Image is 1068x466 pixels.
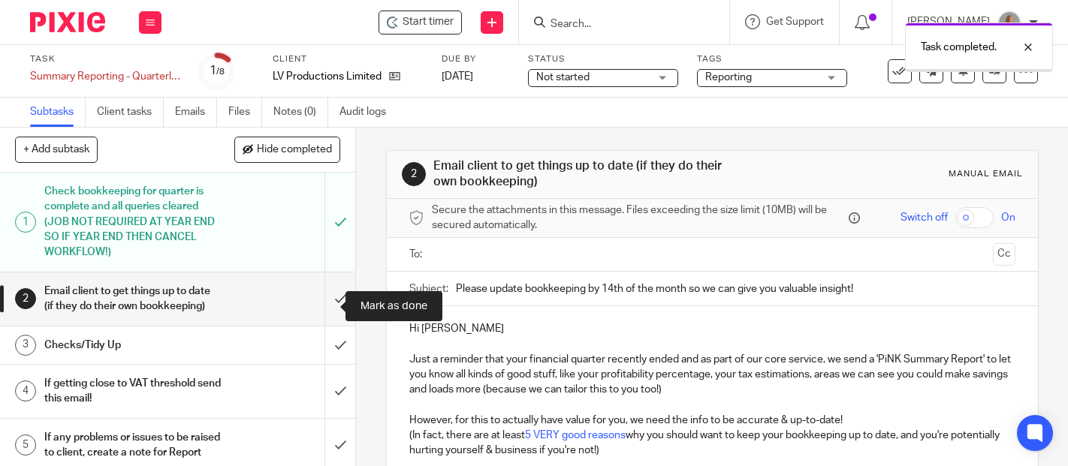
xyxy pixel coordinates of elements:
[528,53,678,65] label: Status
[409,428,1015,458] p: (In fact, there are at least why you should want to keep your bookkeeping up to date, and you're ...
[997,11,1021,35] img: fd10cc094e9b0-100.png
[15,288,36,309] div: 2
[409,352,1015,398] p: Just a reminder that your financial quarter recently ended and as part of our core service, we se...
[432,203,845,233] span: Secure the attachments in this message. Files exceeding the size limit (10MB) will be secured aut...
[993,243,1015,266] button: Cc
[442,71,473,82] span: [DATE]
[44,426,222,464] h1: If any problems or issues to be raised to client, create a note for Report
[409,321,1015,336] p: Hi [PERSON_NAME]
[402,162,426,186] div: 2
[409,281,448,296] label: Subject:
[257,144,332,156] span: Hide completed
[949,168,1023,180] div: Manual email
[409,247,426,262] label: To:
[273,98,328,127] a: Notes (0)
[921,40,997,55] p: Task completed.
[30,98,86,127] a: Subtasks
[30,53,180,65] label: Task
[705,72,752,83] span: Reporting
[175,98,217,127] a: Emails
[901,210,948,225] span: Switch off
[44,334,222,356] h1: Checks/Tidy Up
[339,98,397,127] a: Audit logs
[15,212,36,233] div: 1
[1001,210,1015,225] span: On
[379,11,462,35] div: LV Productions Limited - Summary Reporting - Quarterly - Ltd Co
[97,98,164,127] a: Client tasks
[15,335,36,356] div: 3
[15,434,36,455] div: 5
[234,137,340,162] button: Hide completed
[44,280,222,318] h1: Email client to get things up to date (if they do their own bookkeeping)
[30,69,180,84] div: Summary Reporting - Quarterly - Ltd Co
[44,372,222,410] h1: If getting close to VAT threshold send this email!
[15,137,98,162] button: + Add subtask
[228,98,262,127] a: Files
[442,53,509,65] label: Due by
[30,12,105,32] img: Pixie
[273,69,382,84] p: LV Productions Limited
[44,180,222,264] h1: Check bookkeeping for quarter is complete and all queries cleared (JOB NOT REQUIRED AT YEAR END S...
[210,62,225,80] div: 1
[15,380,36,401] div: 4
[403,14,454,30] span: Start timer
[433,158,744,191] h1: Email client to get things up to date (if they do their own bookkeeping)
[536,72,590,83] span: Not started
[216,68,225,76] small: /8
[409,413,1015,428] p: However, for this to actually have value for you, we need the info to be accurate & up-to-date!
[273,53,423,65] label: Client
[525,430,626,440] a: 5 VERY good reasons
